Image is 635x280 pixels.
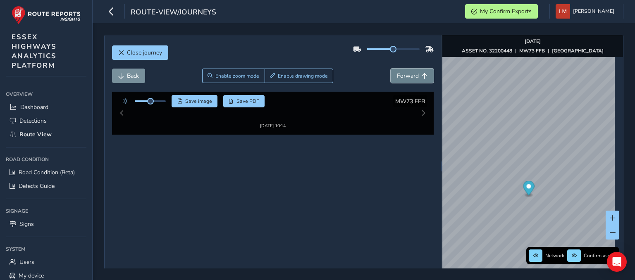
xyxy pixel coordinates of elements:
span: Save image [185,98,212,104]
button: [PERSON_NAME] [556,4,617,19]
a: Defects Guide [6,179,86,193]
span: Enable drawing mode [278,73,328,79]
button: Draw [265,69,334,83]
span: Users [19,258,34,266]
span: Route View [19,131,52,138]
span: Close journey [127,49,162,57]
span: route-view/journeys [131,7,216,19]
div: System [6,243,86,255]
span: My device [19,272,44,280]
span: MW73 FFB [395,97,425,105]
span: Forward [397,72,419,80]
span: Defects Guide [19,182,55,190]
span: Dashboard [20,103,48,111]
a: Users [6,255,86,269]
span: ESSEX HIGHWAYS ANALYTICS PLATFORM [12,32,57,70]
div: [DATE] 10:14 [248,112,298,118]
span: Confirm assets [584,252,617,259]
button: Back [112,69,145,83]
strong: ASSET NO. 32200448 [462,47,512,54]
span: Detections [19,117,47,125]
div: Open Intercom Messenger [607,252,627,272]
button: PDF [223,95,265,107]
a: Dashboard [6,100,86,114]
a: Road Condition (Beta) [6,166,86,179]
div: Map marker [523,181,535,198]
span: [PERSON_NAME] [573,4,614,19]
div: Road Condition [6,153,86,166]
strong: [GEOGRAPHIC_DATA] [552,47,604,54]
span: Network [545,252,564,259]
button: Zoom [202,69,265,83]
div: Overview [6,88,86,100]
div: Signage [6,205,86,217]
img: rr logo [12,6,81,24]
strong: [DATE] [525,38,541,45]
span: Road Condition (Beta) [19,168,75,176]
button: My Confirm Exports [465,4,538,19]
a: Detections [6,114,86,128]
a: Signs [6,217,86,231]
div: | | [462,47,604,54]
span: My Confirm Exports [480,7,532,15]
img: diamond-layout [556,4,570,19]
span: Enable zoom mode [215,73,259,79]
span: Back [127,72,139,80]
img: Thumbnail frame [248,104,298,112]
span: Signs [19,220,34,228]
strong: MW73 FFB [519,47,545,54]
button: Close journey [112,45,168,60]
a: Route View [6,128,86,141]
span: Save PDF [236,98,259,104]
button: Forward [391,69,434,83]
button: Save [172,95,217,107]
